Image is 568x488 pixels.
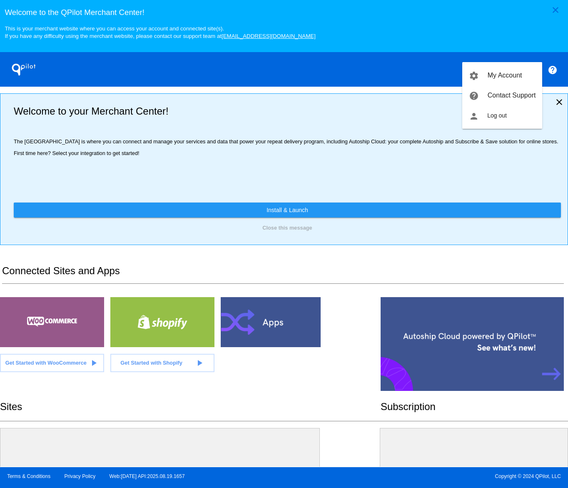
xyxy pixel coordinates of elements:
[469,71,479,81] mat-icon: settings
[487,112,507,119] span: Log out
[469,91,479,101] mat-icon: help
[469,111,479,121] mat-icon: person
[488,72,522,79] span: My Account
[488,92,536,99] span: Contact Support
